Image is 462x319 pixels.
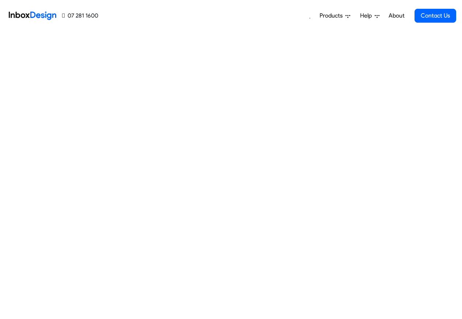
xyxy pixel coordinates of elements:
a: Help [357,8,382,23]
a: 07 281 1600 [62,11,98,20]
a: Products [317,8,353,23]
a: About [386,8,406,23]
span: Help [360,11,375,20]
a: Contact Us [415,9,456,23]
span: Products [320,11,345,20]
